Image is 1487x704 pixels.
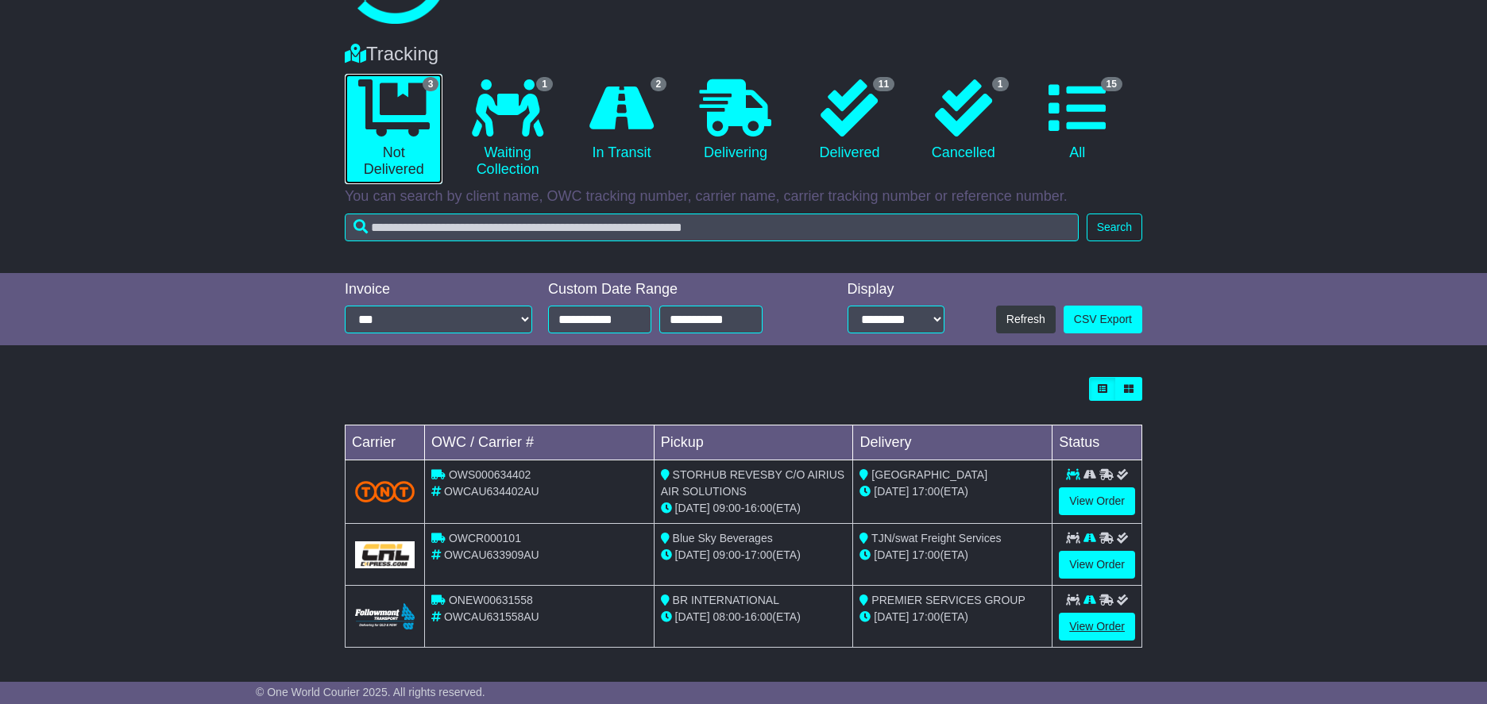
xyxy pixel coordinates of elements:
span: TJN/swat Freight Services [871,532,1001,544]
span: 11 [873,77,894,91]
span: 3 [423,77,439,91]
span: © One World Courier 2025. All rights reserved. [256,686,485,698]
span: OWCAU633909AU [444,548,539,561]
span: 1 [992,77,1009,91]
img: TNT_Domestic.png [355,481,415,502]
a: 15 All [1029,74,1126,167]
span: 09:00 [713,548,741,561]
img: GetCarrierServiceLogo [355,541,415,568]
span: 17:00 [912,485,940,498]
td: Pickup [654,425,853,460]
span: 16:00 [744,502,772,514]
span: [DATE] [675,610,710,623]
div: (ETA) [859,609,1045,625]
span: OWCAU631558AU [444,610,539,623]
a: 1 Waiting Collection [458,74,556,184]
span: [DATE] [874,485,909,498]
p: You can search by client name, OWC tracking number, carrier name, carrier tracking number or refe... [345,188,1142,206]
span: [DATE] [675,502,710,514]
span: 09:00 [713,502,741,514]
span: [DATE] [675,548,710,561]
span: OWS000634402 [449,468,531,481]
span: [DATE] [874,548,909,561]
div: Custom Date Range [548,281,803,298]
div: (ETA) [859,547,1045,564]
span: ONEW00631558 [449,594,533,606]
a: 3 Not Delivered [345,74,442,184]
span: OWCAU634402AU [444,485,539,498]
button: Refresh [996,306,1056,333]
td: Carrier [346,425,425,460]
td: Status [1052,425,1142,460]
div: Display [848,281,944,298]
div: (ETA) [859,483,1045,500]
span: 08:00 [713,610,741,623]
span: 17:00 [744,548,772,561]
a: 1 Cancelled [914,74,1012,167]
span: 1 [536,77,553,91]
a: 2 In Transit [573,74,670,167]
td: OWC / Carrier # [425,425,655,460]
a: 11 Delivered [801,74,898,167]
span: 15 [1101,77,1122,91]
a: View Order [1059,613,1135,641]
div: Invoice [345,281,532,298]
span: STORHUB REVESBY C/O AIRIUS AIR SOLUTIONS [661,468,844,498]
button: Search [1087,214,1142,241]
span: 16:00 [744,610,772,623]
a: Delivering [686,74,784,167]
span: [GEOGRAPHIC_DATA] [871,468,987,481]
div: - (ETA) [661,547,847,564]
a: View Order [1059,551,1135,579]
span: OWCR000101 [449,532,521,544]
span: PREMIER SERVICES GROUP [871,594,1025,606]
span: 17:00 [912,548,940,561]
span: 17:00 [912,610,940,623]
td: Delivery [853,425,1052,460]
a: View Order [1059,487,1135,515]
div: - (ETA) [661,500,847,517]
span: 2 [651,77,667,91]
div: - (ETA) [661,609,847,625]
div: Tracking [337,43,1150,66]
img: Followmont_Transport.png [355,603,415,629]
span: BR INTERNATIONAL [673,594,779,606]
span: [DATE] [874,610,909,623]
a: CSV Export [1064,306,1142,333]
span: Blue Sky Beverages [673,532,773,544]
